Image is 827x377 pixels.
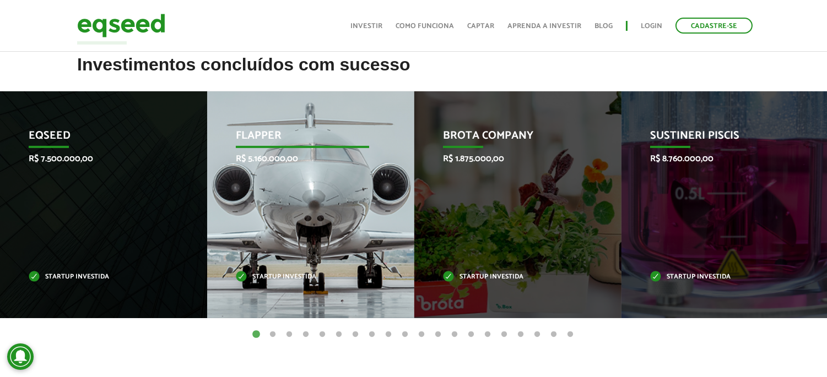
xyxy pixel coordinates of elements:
p: R$ 1.875.000,00 [443,154,576,164]
p: R$ 7.500.000,00 [29,154,162,164]
a: Investir [350,23,382,30]
p: Flapper [236,129,369,148]
p: R$ 8.760.000,00 [650,154,783,164]
a: Como funciona [396,23,454,30]
button: 15 of 20 [483,329,494,340]
button: 16 of 20 [499,329,510,340]
p: Startup investida [236,274,369,280]
p: Startup investida [443,274,576,280]
button: 13 of 20 [450,329,461,340]
button: 14 of 20 [466,329,477,340]
p: Startup investida [650,274,783,280]
button: 12 of 20 [433,329,444,340]
p: Startup investida [29,274,162,280]
button: 2 of 20 [268,329,279,340]
p: EqSeed [29,129,162,148]
button: 1 of 20 [251,329,262,340]
button: 18 of 20 [532,329,543,340]
button: 8 of 20 [367,329,378,340]
a: Blog [594,23,613,30]
a: Cadastre-se [675,18,753,34]
button: 3 of 20 [284,329,295,340]
button: 9 of 20 [383,329,394,340]
img: EqSeed [77,11,165,40]
a: Aprenda a investir [507,23,581,30]
button: 10 of 20 [400,329,411,340]
button: 11 of 20 [417,329,428,340]
button: 19 of 20 [549,329,560,340]
h2: Investimentos concluídos com sucesso [77,55,750,91]
p: Sustineri Piscis [650,129,783,148]
button: 4 of 20 [301,329,312,340]
button: 17 of 20 [516,329,527,340]
button: 5 of 20 [317,329,328,340]
p: Brota Company [443,129,576,148]
button: 20 of 20 [565,329,576,340]
a: Login [641,23,662,30]
button: 7 of 20 [350,329,361,340]
a: Captar [467,23,494,30]
p: R$ 5.160.000,00 [236,154,369,164]
button: 6 of 20 [334,329,345,340]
